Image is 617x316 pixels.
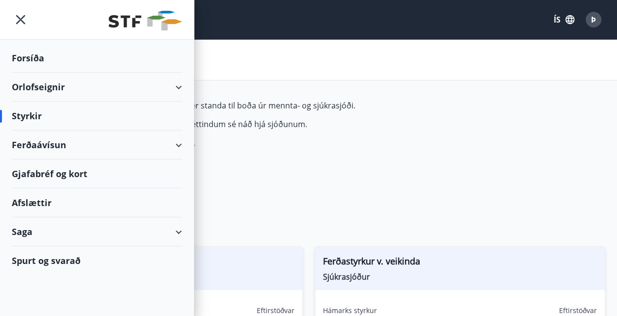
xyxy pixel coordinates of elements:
div: Orlofseignir [12,73,182,102]
div: Ferðaávísun [12,131,182,159]
p: Fyrir frekari upplýsingar má snúa sér til skrifstofu. [12,137,475,148]
div: Spurt og svarað [12,246,182,275]
div: Forsíða [12,44,182,73]
span: Hámarks styrkur [323,306,377,316]
span: Eftirstöðvar [257,306,295,316]
button: Þ [582,8,605,31]
p: Hér fyrir neðan getur þú sótt um þá styrki sem þér standa til boða úr mennta- og sjúkrasjóði. [12,100,475,111]
div: Afslættir [12,188,182,217]
div: Styrkir [12,102,182,131]
span: Sjúkrasjóður [323,271,597,282]
span: Þ [591,14,596,25]
div: Saga [12,217,182,246]
div: Gjafabréf og kort [12,159,182,188]
span: Eftirstöðvar [559,306,597,316]
button: ÍS [548,11,580,28]
p: Hámarksupphæð styrks miðast við að lágmarksréttindum sé náð hjá sjóðunum. [12,119,475,130]
span: Ferðastyrkur v. veikinda [323,255,597,271]
img: union_logo [108,11,182,30]
button: menu [12,11,29,28]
